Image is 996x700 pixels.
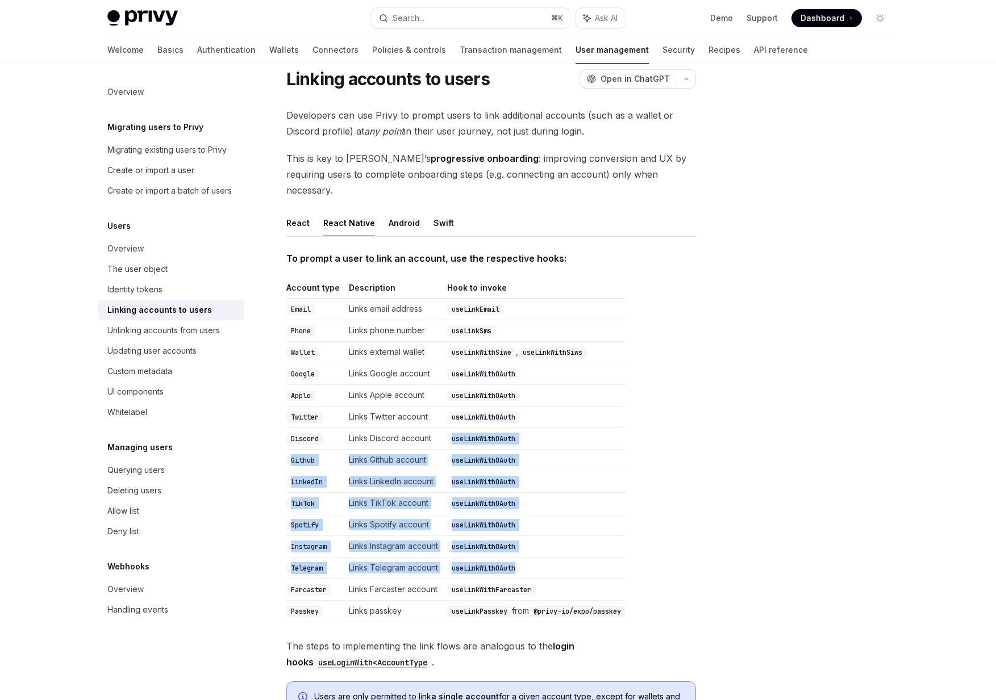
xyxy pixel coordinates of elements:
code: Farcaster [286,584,331,596]
strong: To prompt a user to link an account, use the respective hooks: [286,253,566,264]
code: useLinkWithOAuth [447,498,520,509]
button: Toggle dark mode [871,9,889,27]
div: Allow list [107,504,139,518]
td: Links external wallet [344,342,443,363]
th: Hook to invoke [443,282,626,299]
td: Links email address [344,299,443,320]
code: Email [286,304,315,315]
a: Unlinking accounts from users [98,320,244,341]
div: Whitelabel [107,405,147,419]
code: useLinkPasskey [447,606,512,617]
code: Github [286,455,319,466]
code: useLinkWithOAuth [447,476,520,488]
th: Account type [286,282,344,299]
h1: Linking accounts to users [286,69,490,89]
code: Phone [286,325,315,337]
a: Policies & controls [372,36,446,64]
td: Links Github account [344,450,443,471]
strong: progressive onboarding [431,153,539,164]
button: Search...⌘K [371,8,570,28]
a: login hooksuseLoginWith<AccountType [286,640,574,668]
a: Support [747,12,778,24]
code: useLinkWithSiwe [447,347,516,358]
span: Developers can use Privy to prompt users to link additional accounts (such as a wallet or Discord... [286,107,696,139]
a: Updating user accounts [98,341,244,361]
code: useLoginWith<AccountType [314,656,432,669]
a: Querying users [98,460,244,480]
code: useLinkWithOAuth [447,519,520,531]
td: Links phone number [344,320,443,342]
code: Apple [286,390,315,401]
code: Instagram [286,541,331,552]
div: Identity tokens [107,283,162,296]
code: useLinkWithOAuth [447,563,520,574]
code: LinkedIn [286,476,327,488]
a: Linking accounts to users [98,300,244,320]
a: Security [662,36,695,64]
a: Deleting users [98,480,244,501]
a: Overview [98,238,244,259]
code: useLinkWithOAuth [447,541,520,552]
td: Links Instagram account [344,536,443,558]
td: Links TikTok account [344,493,443,514]
code: @privy-io/expo/passkey [529,606,626,617]
code: Discord [286,433,323,445]
h5: Managing users [107,441,173,454]
a: Dashboard [791,9,862,27]
div: Deny list [107,525,139,538]
div: Deleting users [107,484,161,497]
div: UI components [107,385,164,399]
div: Migrating existing users to Privy [107,143,227,157]
code: useLinkWithOAuth [447,455,520,466]
a: API reference [754,36,808,64]
em: any point [364,125,404,137]
code: Spotify [286,519,323,531]
a: Whitelabel [98,402,244,422]
td: Links passkey [344,601,443,622]
a: Allow list [98,501,244,521]
div: Overview [107,242,144,255]
a: Authentication [197,36,256,64]
a: Connectors [312,36,359,64]
code: Wallet [286,347,319,358]
button: Ask AI [576,8,626,28]
a: The user object [98,259,244,279]
td: Links Farcaster account [344,579,443,601]
code: useLinkSms [447,325,496,337]
div: The user object [107,262,168,276]
button: React Native [323,209,375,236]
td: Links Apple account [344,385,443,406]
div: Search... [393,11,424,25]
code: Google [286,368,319,380]
code: useLinkWithOAuth [447,412,520,423]
a: Overview [98,579,244,600]
a: Recipes [709,36,740,64]
td: from [443,601,626,622]
div: Linking accounts to users [107,303,212,317]
td: Links Twitter account [344,406,443,428]
button: React [286,209,310,236]
div: Overview [107,582,144,596]
td: Links Spotify account [344,514,443,536]
button: Open in ChatGPT [580,69,677,89]
span: The steps to implementing the link flows are analogous to the . [286,638,696,670]
button: Swift [434,209,454,236]
div: Create or import a user [107,164,194,177]
td: Links Google account [344,363,443,385]
td: Links Telegram account [344,558,443,579]
div: Overview [107,85,144,99]
h5: Users [107,219,131,233]
h5: Webhooks [107,560,149,573]
td: Links Discord account [344,428,443,450]
a: Handling events [98,600,244,620]
span: Ask AI [595,12,618,24]
a: Welcome [107,36,144,64]
div: Unlinking accounts from users [107,324,220,337]
a: Overview [98,82,244,102]
div: Handling events [107,603,168,617]
code: Twitter [286,412,323,423]
a: Basics [157,36,184,64]
code: useLinkWithFarcaster [447,584,536,596]
div: Querying users [107,463,165,477]
a: Migrating existing users to Privy [98,140,244,160]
